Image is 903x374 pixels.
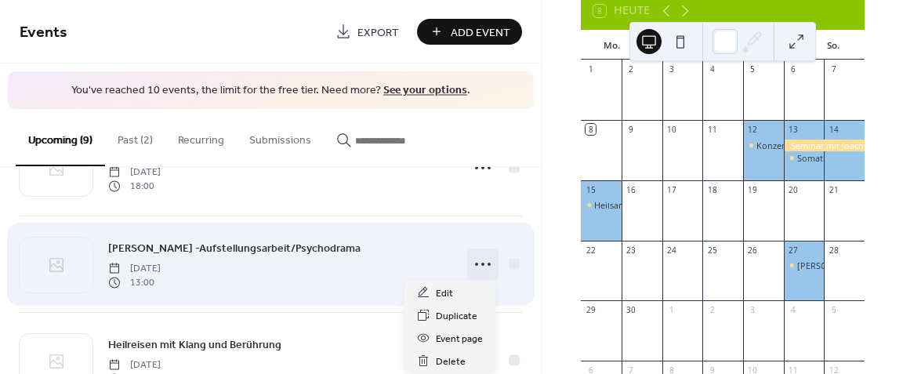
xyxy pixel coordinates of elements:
[586,124,597,135] div: 8
[24,83,518,99] span: You've reached 10 events, the limit for the free tier. Need more? .
[747,124,758,135] div: 12
[108,336,281,353] span: Heilreisen mit Klang und Berührung
[747,64,758,75] div: 5
[586,245,597,256] div: 22
[784,152,825,164] div: Somatic Yin Yoga, freien Tanz mit Abhaya
[666,64,677,75] div: 3
[788,245,799,256] div: 27
[626,124,636,135] div: 9
[237,109,324,165] button: Submissions
[108,358,161,372] span: [DATE]
[707,305,718,316] div: 2
[747,305,758,316] div: 3
[829,305,840,316] div: 5
[626,305,636,316] div: 30
[788,305,799,316] div: 4
[666,124,677,135] div: 10
[666,245,677,256] div: 24
[593,31,630,60] div: Mo.
[357,24,399,41] span: Export
[586,64,597,75] div: 1
[436,308,477,325] span: Duplicate
[108,261,161,275] span: [DATE]
[436,331,483,347] span: Event page
[788,184,799,195] div: 20
[829,184,840,195] div: 21
[108,180,161,194] span: 18:00
[108,336,281,354] a: Heilreisen mit Klang und Berührung
[626,245,636,256] div: 23
[666,184,677,195] div: 17
[165,109,237,165] button: Recurring
[383,80,467,101] a: See your options
[105,109,165,165] button: Past (2)
[586,305,597,316] div: 29
[707,124,718,135] div: 11
[707,184,718,195] div: 18
[594,199,750,211] div: Heilsames Singen mit [PERSON_NAME]
[436,354,466,370] span: Delete
[707,245,718,256] div: 25
[829,64,840,75] div: 7
[784,260,825,271] div: Yoshua Gote -Aufstellungsarbeit/Psychodrama
[747,245,758,256] div: 26
[666,305,677,316] div: 1
[829,245,840,256] div: 28
[743,140,784,151] div: Konzert mit Joachim Goerke
[108,239,361,257] a: [PERSON_NAME] -Aufstellungsarbeit/Psychodrama
[815,31,852,60] div: So.
[108,165,161,179] span: [DATE]
[586,184,597,195] div: 15
[788,124,799,135] div: 13
[784,140,865,151] div: Seminar mit Joachim Goerke
[108,276,161,290] span: 13:00
[581,199,622,211] div: Heilsames Singen mit Brigitte
[756,140,873,151] div: Konzert mit [PERSON_NAME]
[436,285,453,302] span: Edit
[626,184,636,195] div: 16
[788,64,799,75] div: 6
[747,184,758,195] div: 19
[16,109,105,166] button: Upcoming (9)
[108,240,361,256] span: [PERSON_NAME] -Aufstellungsarbeit/Psychodrama
[324,19,411,45] a: Export
[829,124,840,135] div: 14
[626,64,636,75] div: 2
[20,17,67,48] span: Events
[707,64,718,75] div: 4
